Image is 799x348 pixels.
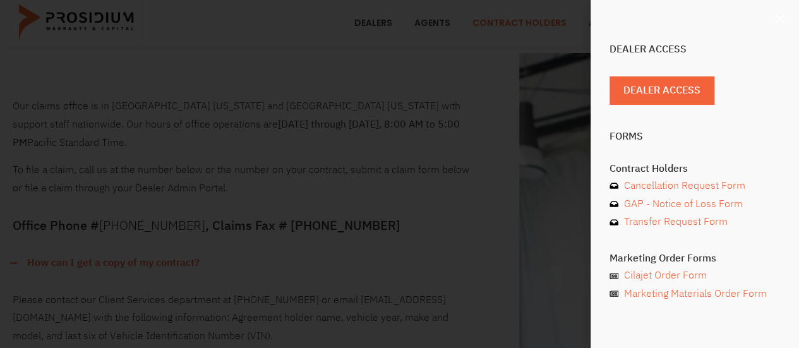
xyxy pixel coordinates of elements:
[621,267,707,285] span: Cilajet Order Form
[610,131,780,141] h4: Forms
[610,285,780,303] a: Marketing Materials Order Form
[610,76,714,105] a: Dealer Access
[621,195,743,213] span: GAP - Notice of Loss Form
[621,285,767,303] span: Marketing Materials Order Form
[610,213,780,231] a: Transfer Request Form
[621,177,745,195] span: Cancellation Request Form
[610,44,780,54] h4: Dealer Access
[623,81,700,100] span: Dealer Access
[610,267,780,285] a: Cilajet Order Form
[610,195,780,213] a: GAP - Notice of Loss Form
[621,213,728,231] span: Transfer Request Form
[610,253,780,263] h4: Marketing Order Forms
[774,13,786,25] a: Close
[610,177,780,195] a: Cancellation Request Form
[610,164,780,174] h4: Contract Holders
